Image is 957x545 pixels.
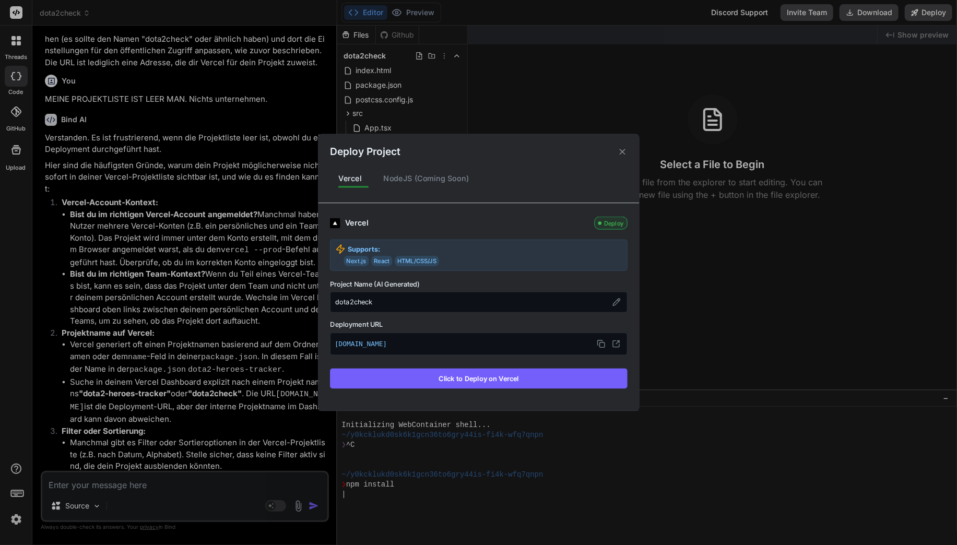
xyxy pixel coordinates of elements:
[330,144,400,159] h2: Deploy Project
[594,337,608,351] button: Copy URL
[594,217,627,230] div: Deploy
[345,217,589,229] div: Vercel
[330,319,628,329] label: Deployment URL
[395,256,439,266] span: HTML/CSS/JS
[371,256,392,266] span: React
[348,244,380,254] strong: Supports:
[330,168,370,189] div: Vercel
[610,297,622,308] button: Edit project name
[609,337,623,351] button: Open in new tab
[344,256,369,266] span: Next.js
[330,218,340,228] img: logo
[335,337,623,351] p: [DOMAIN_NAME]
[375,168,477,189] div: NodeJS (Coming Soon)
[330,292,628,313] div: dota2check
[330,279,628,289] label: Project Name (AI Generated)
[330,369,628,388] button: Click to Deploy on Vercel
